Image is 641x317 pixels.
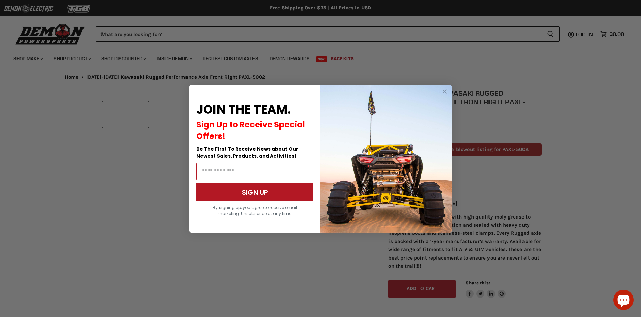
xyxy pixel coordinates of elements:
[196,146,298,159] span: Be The First To Receive News about Our Newest Sales, Products, and Activities!
[196,119,305,142] span: Sign Up to Receive Special Offers!
[441,87,449,96] button: Close dialog
[196,183,313,201] button: SIGN UP
[213,205,297,216] span: By signing up, you agree to receive email marketing. Unsubscribe at any time.
[196,101,291,118] span: JOIN THE TEAM.
[611,290,636,312] inbox-online-store-chat: Shopify online store chat
[320,85,452,233] img: a9095488-b6e7-41ba-879d-588abfab540b.jpeg
[196,163,313,180] input: Email Address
